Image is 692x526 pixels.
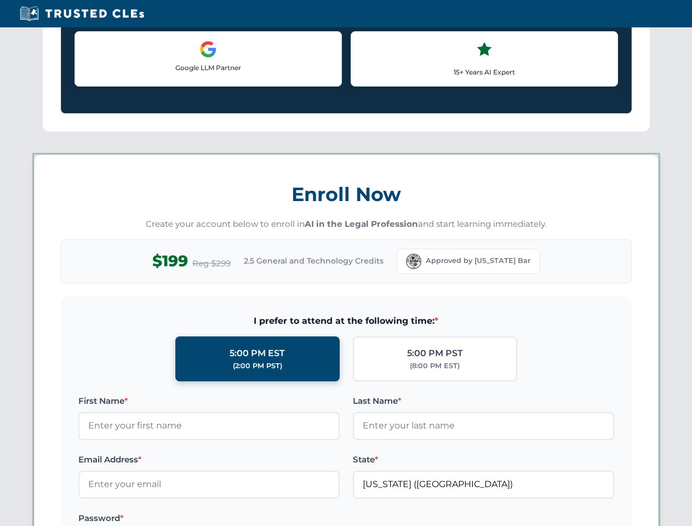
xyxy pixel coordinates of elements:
label: Last Name [353,395,614,408]
span: $199 [152,249,188,273]
input: Enter your first name [78,412,340,439]
input: Florida (FL) [353,471,614,498]
span: Approved by [US_STATE] Bar [426,255,530,266]
p: Create your account below to enroll in and start learning immediately. [61,218,632,231]
label: Email Address [78,453,340,466]
img: Google [199,41,217,58]
label: State [353,453,614,466]
p: 15+ Years AI Expert [360,67,609,77]
input: Enter your last name [353,412,614,439]
img: Florida Bar [406,254,421,269]
div: (8:00 PM EST) [410,361,460,371]
label: First Name [78,395,340,408]
input: Enter your email [78,471,340,498]
div: 5:00 PM EST [230,346,285,361]
img: Trusted CLEs [16,5,147,22]
p: Google LLM Partner [84,62,333,73]
span: I prefer to attend at the following time: [78,314,614,328]
div: (2:00 PM PST) [233,361,282,371]
span: 2.5 General and Technology Credits [244,255,384,267]
div: 5:00 PM PST [407,346,463,361]
label: Password [78,512,340,525]
span: Reg $299 [192,257,231,270]
h3: Enroll Now [61,177,632,211]
strong: AI in the Legal Profession [305,219,418,229]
